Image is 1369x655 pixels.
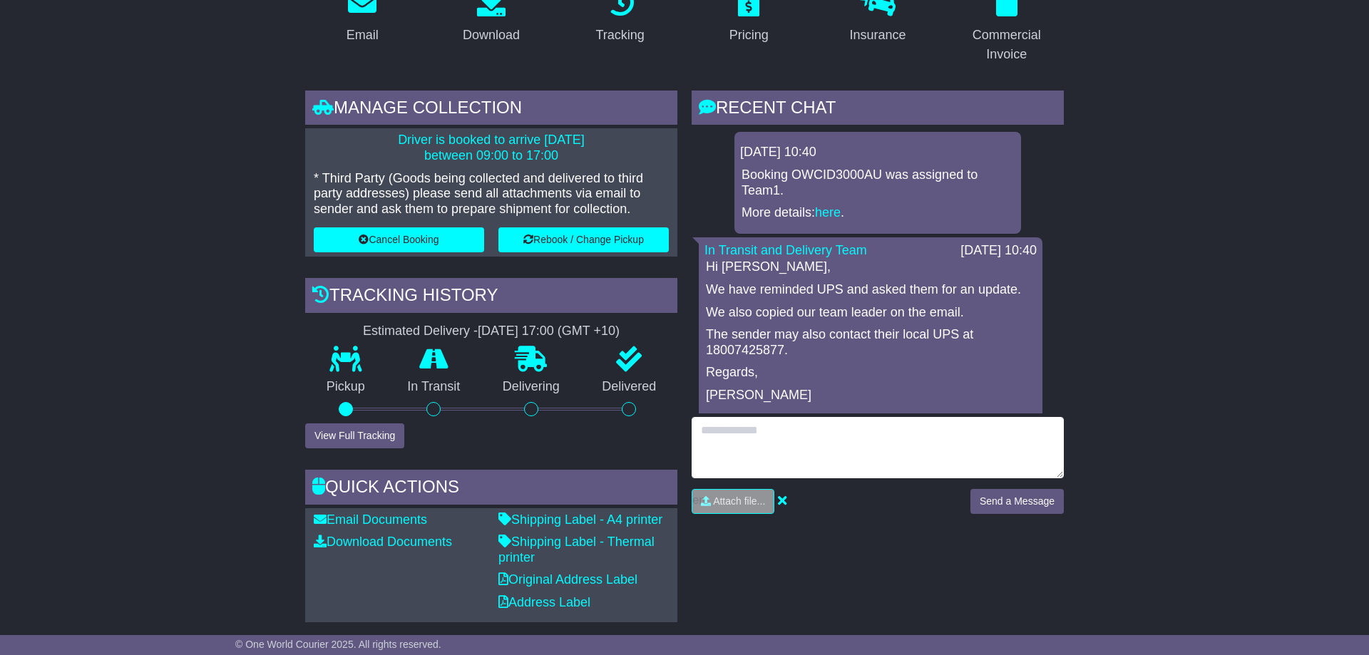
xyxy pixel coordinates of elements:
p: We have reminded UPS and asked them for an update. [706,282,1035,298]
p: [PERSON_NAME] [706,388,1035,403]
p: More details: . [742,205,1014,221]
div: Download [463,26,520,45]
div: [DATE] 10:40 [740,145,1015,160]
p: Driver is booked to arrive [DATE] between 09:00 to 17:00 [314,133,669,163]
div: Email [347,26,379,45]
p: Regards, [706,365,1035,381]
button: Send a Message [970,489,1064,514]
p: Hi [PERSON_NAME], [706,259,1035,275]
p: * Third Party (Goods being collected and delivered to third party addresses) please send all atta... [314,171,669,217]
button: Cancel Booking [314,227,484,252]
div: Pricing [729,26,769,45]
p: Delivering [481,379,581,395]
p: The sender may also contact their local UPS at 18007425877. [706,327,1035,358]
div: Tracking [596,26,645,45]
div: Manage collection [305,91,677,129]
p: In Transit [386,379,482,395]
a: Download Documents [314,535,452,549]
a: here [815,205,841,220]
button: Rebook / Change Pickup [498,227,669,252]
a: Shipping Label - A4 printer [498,512,662,527]
div: Quick Actions [305,470,677,508]
button: View Full Tracking [305,423,404,448]
div: [DATE] 17:00 (GMT +10) [478,324,620,339]
a: Address Label [498,595,590,609]
a: Shipping Label - Thermal printer [498,535,655,564]
div: Estimated Delivery - [305,324,677,339]
span: © One World Courier 2025. All rights reserved. [235,639,441,650]
a: Original Address Label [498,572,637,587]
div: Tracking history [305,278,677,316]
div: RECENT CHAT [692,91,1064,129]
p: Delivered [581,379,678,395]
a: In Transit and Delivery Team [704,243,867,257]
div: Insurance [849,26,906,45]
a: Email Documents [314,512,427,527]
p: We also copied our team leader on the email. [706,305,1035,321]
div: [DATE] 10:40 [960,243,1037,259]
p: Pickup [305,379,386,395]
div: Commercial Invoice [958,26,1055,64]
p: Booking OWCID3000AU was assigned to Team1. [742,167,1014,198]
